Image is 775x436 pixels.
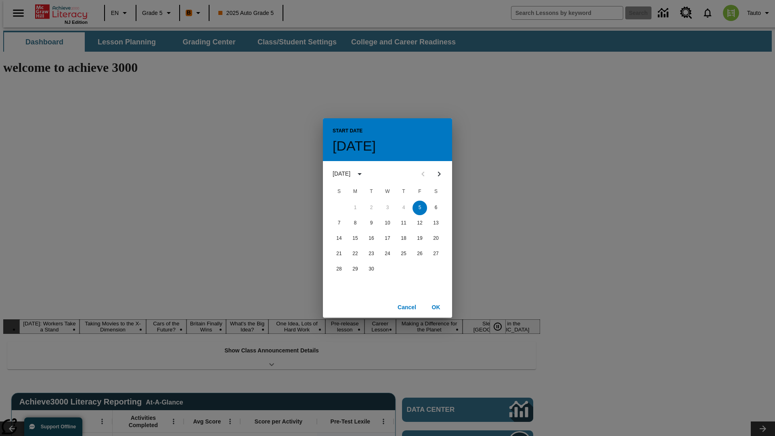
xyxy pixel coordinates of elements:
button: 23 [364,247,379,261]
button: 18 [396,231,411,246]
div: [DATE] [333,170,350,178]
button: 30 [364,262,379,277]
span: Tuesday [364,184,379,200]
span: Sunday [332,184,346,200]
span: Saturday [429,184,443,200]
button: 12 [413,216,427,231]
button: 11 [396,216,411,231]
button: 16 [364,231,379,246]
button: 13 [429,216,443,231]
button: 17 [380,231,395,246]
button: Next month [431,166,447,182]
button: calendar view is open, switch to year view [353,167,367,181]
button: 24 [380,247,395,261]
button: 29 [348,262,362,277]
button: 9 [364,216,379,231]
span: Thursday [396,184,411,200]
button: 20 [429,231,443,246]
button: 21 [332,247,346,261]
button: 15 [348,231,362,246]
button: 6 [429,201,443,215]
span: Wednesday [380,184,395,200]
button: 8 [348,216,362,231]
button: 5 [413,201,427,215]
button: OK [423,300,449,315]
button: 7 [332,216,346,231]
span: Start Date [333,125,362,138]
button: 22 [348,247,362,261]
button: 10 [380,216,395,231]
h4: [DATE] [333,138,376,155]
button: 28 [332,262,346,277]
button: Cancel [394,300,420,315]
button: 25 [396,247,411,261]
button: 26 [413,247,427,261]
span: Friday [413,184,427,200]
span: Monday [348,184,362,200]
button: 14 [332,231,346,246]
button: 19 [413,231,427,246]
button: 27 [429,247,443,261]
